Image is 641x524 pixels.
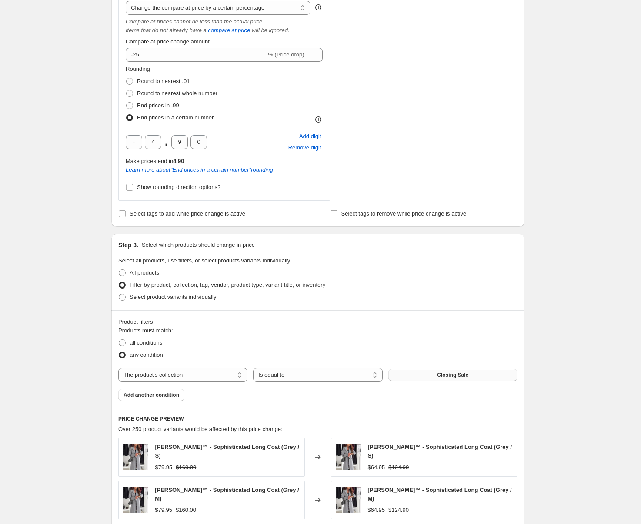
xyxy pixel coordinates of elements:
[437,371,468,378] span: Closing Sale
[176,506,196,514] strike: $160.00
[118,389,184,401] button: Add another condition
[137,102,179,109] span: End prices in .99
[314,3,323,12] div: help
[341,210,467,217] span: Select tags to remove while price change is active
[298,131,323,142] button: Add placeholder
[126,158,184,164] span: Make prices end in
[388,463,409,472] strike: $124.90
[288,143,321,152] span: Remove digit
[388,369,517,381] button: Closing Sale
[118,415,517,422] h6: PRICE CHANGE PREVIEW
[299,132,321,141] span: Add digit
[130,352,163,358] span: any condition
[190,135,207,149] input: ﹡
[137,114,214,121] span: End prices in a certain number
[126,38,210,45] span: Compare at price change amount
[252,27,290,33] i: will be ignored.
[126,27,207,33] i: Items that do not already have a
[130,339,162,346] span: all conditions
[173,158,184,164] b: 4.90
[164,135,169,149] span: .
[126,135,142,149] input: ﹡
[123,444,148,470] img: 207_0a364a27-5406-43a6-9c38-b76c749e4b22_80x.png
[124,391,179,398] span: Add another condition
[137,184,220,190] span: Show rounding direction options?
[130,294,216,300] span: Select product variants individually
[336,487,361,513] img: 207_0a364a27-5406-43a6-9c38-b76c749e4b22_80x.png
[208,27,250,33] button: compare at price
[126,18,264,25] i: Compare at prices cannot be less than the actual price.
[145,135,161,149] input: ﹡
[137,90,217,96] span: Round to nearest whole number
[287,142,323,153] button: Remove placeholder
[155,506,172,514] div: $79.95
[171,135,188,149] input: ﹡
[388,506,409,514] strike: $124.90
[367,444,512,459] span: [PERSON_NAME]™ - Sophisticated Long Coat (Grey / S)
[176,463,196,472] strike: $160.00
[118,241,138,249] h2: Step 3.
[367,463,385,472] div: $64.95
[126,166,273,173] i: Learn more about " End prices in a certain number " rounding
[118,327,173,334] span: Products must match:
[336,444,361,470] img: 207_0a364a27-5406-43a6-9c38-b76c749e4b22_80x.png
[137,78,190,84] span: Round to nearest .01
[123,487,148,513] img: 207_0a364a27-5406-43a6-9c38-b76c749e4b22_80x.png
[130,269,159,276] span: All products
[268,51,304,58] span: % (Price drop)
[130,210,245,217] span: Select tags to add while price change is active
[126,166,273,173] a: Learn more about"End prices in a certain number"rounding
[118,257,290,264] span: Select all products, use filters, or select products variants individually
[155,487,299,502] span: [PERSON_NAME]™ - Sophisticated Long Coat (Grey / M)
[118,426,283,432] span: Over 250 product variants would be affected by this price change:
[367,506,385,514] div: $64.95
[126,48,266,62] input: -15
[367,487,512,502] span: [PERSON_NAME]™ - Sophisticated Long Coat (Grey / M)
[130,282,325,288] span: Filter by product, collection, tag, vendor, product type, variant title, or inventory
[126,66,150,72] span: Rounding
[155,444,299,459] span: [PERSON_NAME]™ - Sophisticated Long Coat (Grey / S)
[155,463,172,472] div: $79.95
[118,318,517,326] div: Product filters
[142,241,255,249] p: Select which products should change in price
